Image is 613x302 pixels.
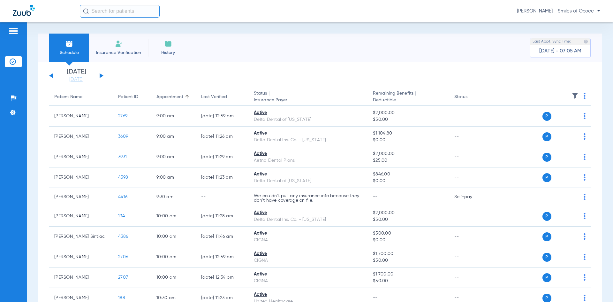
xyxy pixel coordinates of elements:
img: last sync help info [584,39,588,44]
img: group-dot-blue.svg [584,254,586,260]
span: 4416 [118,195,127,199]
td: [DATE] 11:29 AM [196,147,249,167]
span: P [542,132,551,141]
span: $0.00 [373,237,444,244]
td: [DATE] 11:26 AM [196,127,249,147]
input: Search for patients [80,5,160,18]
img: filter.svg [572,93,578,99]
span: $0.00 [373,137,444,143]
img: Search Icon [83,8,89,14]
span: P [542,153,551,162]
span: History [153,50,183,56]
img: group-dot-blue.svg [584,113,586,119]
div: Active [254,271,363,278]
td: [DATE] 11:28 AM [196,206,249,227]
span: P [542,253,551,262]
span: P [542,273,551,282]
div: Patient Name [54,94,108,100]
span: 2706 [118,255,128,259]
td: [PERSON_NAME] [49,188,113,206]
div: Delta Dental of [US_STATE] [254,178,363,184]
img: group-dot-blue.svg [584,213,586,219]
span: $1,700.00 [373,251,444,257]
div: Active [254,110,363,116]
div: Appointment [156,94,183,100]
span: $50.00 [373,216,444,223]
img: group-dot-blue.svg [584,93,586,99]
span: Schedule [54,50,84,56]
div: Active [254,230,363,237]
td: [PERSON_NAME] [49,267,113,288]
td: -- [196,188,249,206]
td: [PERSON_NAME] Sintiac [49,227,113,247]
span: $50.00 [373,116,444,123]
img: History [164,40,172,48]
td: [PERSON_NAME] [49,147,113,167]
span: $50.00 [373,278,444,284]
div: Active [254,151,363,157]
a: [DATE] [57,76,95,83]
span: -- [373,195,378,199]
span: 134 [118,214,125,218]
span: $846.00 [373,171,444,178]
span: 2769 [118,114,127,118]
span: [PERSON_NAME] - Smiles of Ocoee [517,8,600,14]
span: Insurance Payer [254,97,363,104]
span: $25.00 [373,157,444,164]
span: 4398 [118,175,128,180]
div: Active [254,291,363,298]
img: Manual Insurance Verification [115,40,123,48]
div: Patient Name [54,94,82,100]
span: 188 [118,296,125,300]
td: 9:00 AM [151,106,196,127]
iframe: Chat Widget [581,271,613,302]
div: CIGNA [254,278,363,284]
span: -- [373,296,378,300]
td: 9:00 AM [151,127,196,147]
span: $50.00 [373,257,444,264]
img: group-dot-blue.svg [584,194,586,200]
td: [DATE] 12:34 PM [196,267,249,288]
div: CIGNA [254,237,363,244]
img: hamburger-icon [8,27,19,35]
td: [DATE] 12:59 PM [196,247,249,267]
span: P [542,112,551,121]
img: group-dot-blue.svg [584,174,586,181]
img: group-dot-blue.svg [584,233,586,240]
span: P [542,232,551,241]
span: $2,000.00 [373,210,444,216]
span: $0.00 [373,178,444,184]
span: 2707 [118,275,128,280]
td: [DATE] 12:59 PM [196,106,249,127]
th: Status | [249,88,368,106]
td: 9:30 AM [151,188,196,206]
span: $1,104.80 [373,130,444,137]
span: $2,000.00 [373,151,444,157]
img: Schedule [65,40,73,48]
div: Delta Dental Ins. Co. - [US_STATE] [254,137,363,143]
div: Last Verified [201,94,227,100]
div: Active [254,251,363,257]
img: group-dot-blue.svg [584,154,586,160]
td: [PERSON_NAME] [49,167,113,188]
span: 4386 [118,234,128,239]
td: -- [449,227,492,247]
div: Appointment [156,94,191,100]
td: 10:00 AM [151,247,196,267]
td: [DATE] 11:46 AM [196,227,249,247]
span: $500.00 [373,230,444,237]
td: 9:00 AM [151,147,196,167]
div: Patient ID [118,94,138,100]
td: 10:00 AM [151,227,196,247]
th: Status [449,88,492,106]
td: Self-pay [449,188,492,206]
span: $1,700.00 [373,271,444,278]
td: -- [449,247,492,267]
li: [DATE] [57,69,95,83]
td: [DATE] 11:23 AM [196,167,249,188]
td: [PERSON_NAME] [49,247,113,267]
td: -- [449,106,492,127]
span: Insurance Verification [94,50,143,56]
div: Active [254,210,363,216]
